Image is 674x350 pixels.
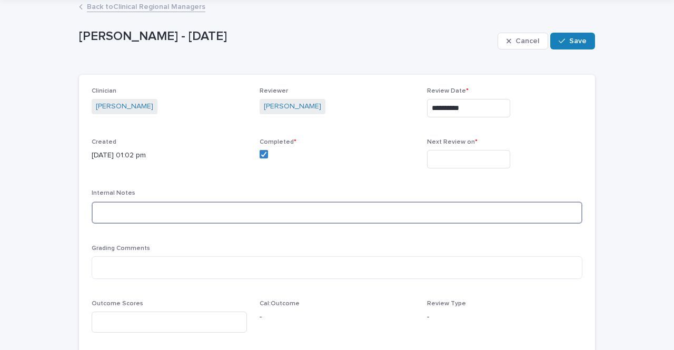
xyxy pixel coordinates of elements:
a: [PERSON_NAME] [264,101,321,112]
span: Save [569,37,587,45]
p: [PERSON_NAME] - [DATE] [79,29,493,44]
span: Cal:Outcome [260,301,300,307]
p: - [427,312,582,323]
a: [PERSON_NAME] [96,101,153,112]
span: Review Date [427,88,469,94]
span: Clinician [92,88,116,94]
span: Reviewer [260,88,288,94]
p: [DATE] 01:02 pm [92,150,247,161]
span: Created [92,139,116,145]
span: Grading Comments [92,245,150,252]
button: Save [550,33,595,49]
span: Next Review on [427,139,478,145]
span: Outcome Scores [92,301,143,307]
span: Review Type [427,301,466,307]
button: Cancel [498,33,548,49]
span: Cancel [516,37,539,45]
span: Completed [260,139,296,145]
p: - [260,312,415,323]
span: Internal Notes [92,190,135,196]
